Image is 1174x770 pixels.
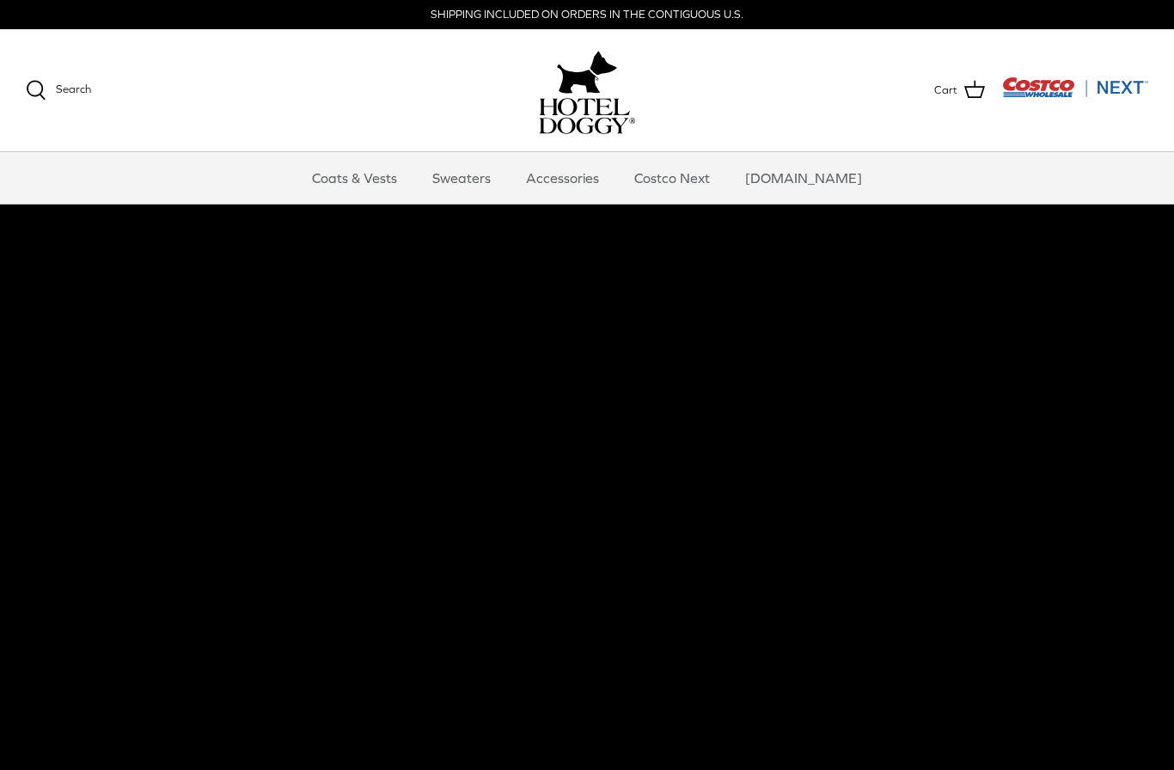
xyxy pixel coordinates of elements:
a: [DOMAIN_NAME] [730,152,877,204]
img: hoteldoggycom [539,98,635,134]
span: Cart [934,82,957,100]
a: Costco Next [619,152,725,204]
a: Search [26,80,91,101]
img: hoteldoggy.com [557,46,617,98]
img: Costco Next [1002,76,1148,98]
a: Visit Costco Next [1002,88,1148,101]
span: Search [56,82,91,95]
a: Accessories [511,152,615,204]
a: hoteldoggy.com hoteldoggycom [539,46,635,134]
a: Coats & Vests [297,152,413,204]
a: Cart [934,79,985,101]
a: Sweaters [417,152,506,204]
